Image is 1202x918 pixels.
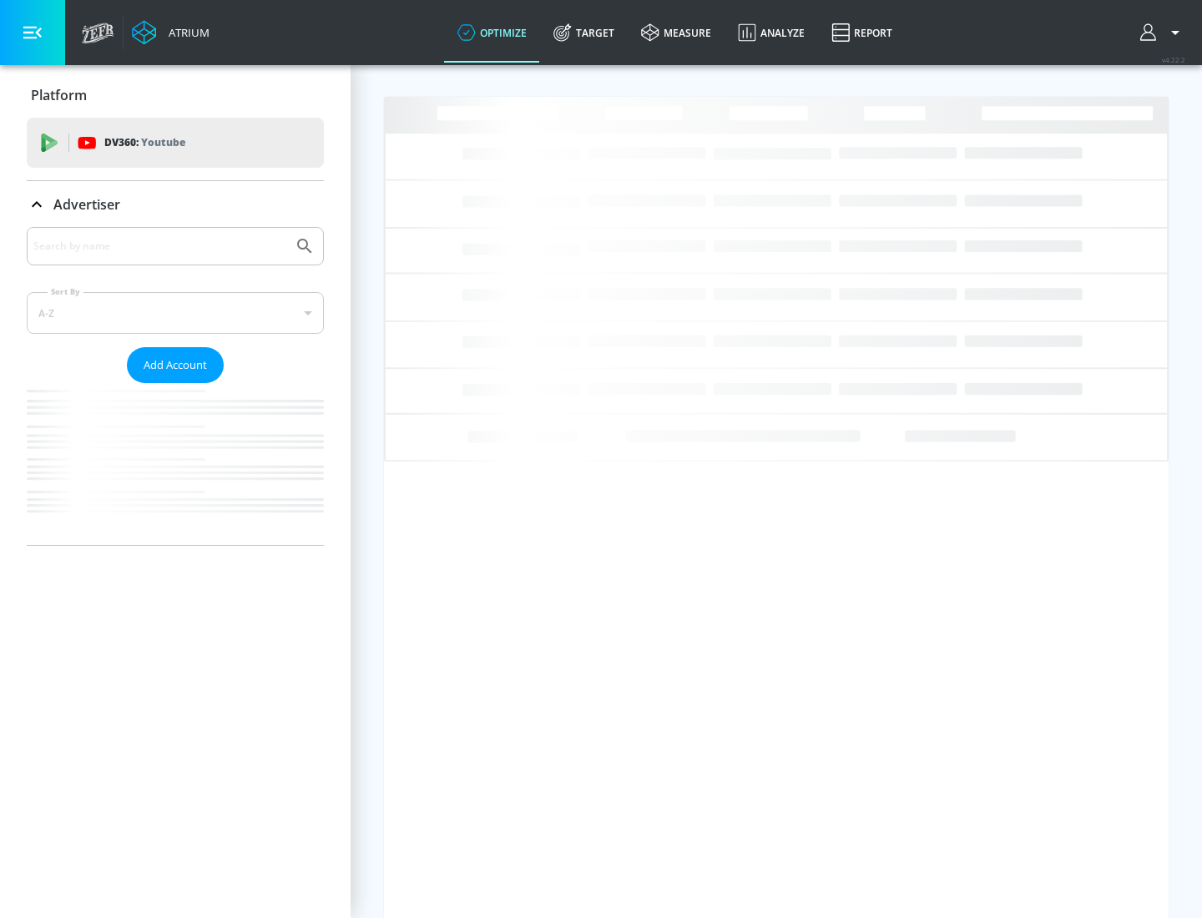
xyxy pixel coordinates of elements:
a: Analyze [725,3,818,63]
nav: list of Advertiser [27,383,324,545]
a: Atrium [132,20,210,45]
span: Add Account [144,356,207,375]
label: Sort By [48,286,83,297]
div: Advertiser [27,227,324,545]
span: v 4.22.2 [1162,55,1185,64]
div: DV360: Youtube [27,118,324,168]
p: Youtube [141,134,185,151]
p: DV360: [104,134,185,152]
input: Search by name [33,235,286,257]
div: Platform [27,72,324,119]
a: Report [818,3,906,63]
p: Advertiser [53,195,120,214]
div: A-Z [27,292,324,334]
button: Add Account [127,347,224,383]
a: measure [628,3,725,63]
p: Platform [31,86,87,104]
div: Atrium [162,25,210,40]
a: Target [540,3,628,63]
a: optimize [444,3,540,63]
div: Advertiser [27,181,324,228]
